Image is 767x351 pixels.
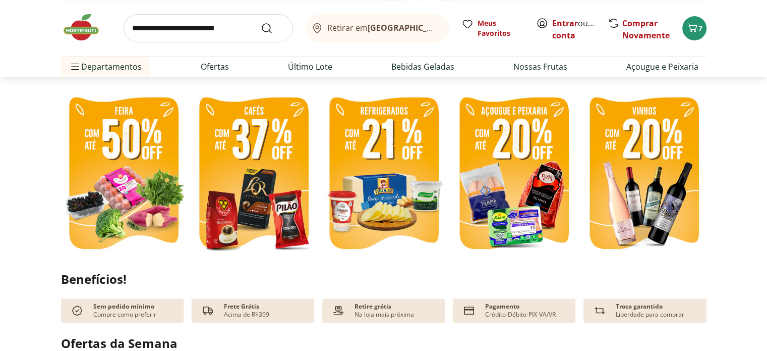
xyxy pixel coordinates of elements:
[124,14,293,42] input: search
[200,303,216,319] img: truck
[552,18,608,41] a: Criar conta
[321,91,446,258] img: refrigerados
[327,23,439,32] span: Retirar em
[201,61,229,73] a: Ofertas
[513,61,567,73] a: Nossas Frutas
[69,55,142,79] span: Departamentos
[616,303,663,311] p: Troca garantida
[224,311,269,319] p: Acima de R$399
[622,18,670,41] a: Comprar Novamente
[61,91,186,258] img: feira
[288,61,332,73] a: Último Lote
[261,22,285,34] button: Submit Search
[552,17,597,41] span: ou
[682,16,706,40] button: Carrinho
[592,303,608,319] img: Devolução
[305,14,449,42] button: Retirar em[GEOGRAPHIC_DATA]/[GEOGRAPHIC_DATA]
[355,311,414,319] p: Na loja mais próxima
[461,18,524,38] a: Meus Favoritos
[485,311,556,319] p: Crédito-Débito-PIX-VA/VR
[616,311,684,319] p: Liberdade para comprar
[93,311,156,319] p: Compre como preferir
[69,55,81,79] button: Menu
[552,18,578,29] a: Entrar
[355,303,391,311] p: Retire grátis
[461,303,477,319] img: card
[626,61,698,73] a: Açougue e Peixaria
[581,91,706,258] img: vinhos
[485,303,519,311] p: Pagamento
[93,303,154,311] p: Sem pedido mínimo
[698,23,702,33] span: 7
[330,303,346,319] img: payment
[61,12,111,42] img: Hortifruti
[61,272,706,286] h2: Benefícios!
[391,61,454,73] a: Bebidas Geladas
[69,303,85,319] img: check
[478,18,524,38] span: Meus Favoritos
[191,91,316,258] img: café
[224,303,259,311] p: Frete Grátis
[451,91,576,258] img: resfriados
[368,22,538,33] b: [GEOGRAPHIC_DATA]/[GEOGRAPHIC_DATA]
